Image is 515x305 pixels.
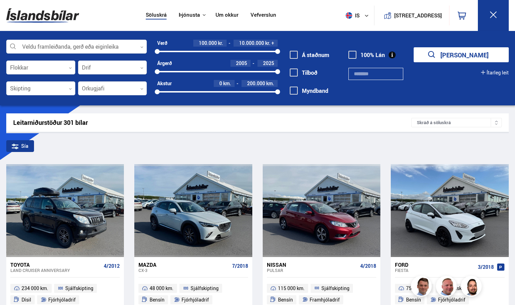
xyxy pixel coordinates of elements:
[251,12,276,19] a: Vefverslun
[437,277,458,298] img: siFngHWaQ9KaOqBr.png
[22,296,31,304] span: Dísil
[48,296,76,304] span: Fjórhjóladrif
[478,264,494,270] span: 3/2018
[271,40,274,46] span: +
[290,88,328,94] label: Myndband
[321,284,349,292] span: Sjálfskipting
[411,118,502,127] div: Skráð á söluskrá
[138,262,229,268] div: Mazda
[346,12,352,19] img: svg+xml;base64,PHN2ZyB4bWxucz0iaHR0cDovL3d3dy53My5vcmcvMjAwMC9zdmciIHdpZHRoPSI1MTIiIGhlaWdodD0iNT...
[406,284,430,292] span: 75 000 km.
[6,3,26,24] button: Open LiveChat chat widget
[236,60,247,66] span: 2005
[232,263,248,269] span: 7/2018
[146,12,167,19] a: Söluskrá
[378,6,446,25] a: [STREET_ADDRESS]
[278,284,305,292] span: 115 000 km.
[267,268,357,273] div: Pulsar
[219,80,222,87] span: 0
[414,47,509,62] button: [PERSON_NAME]
[65,284,93,292] span: Sjálfskipting
[223,81,231,86] span: km.
[438,296,465,304] span: Fjórhjóladrif
[138,268,229,273] div: CX-3
[290,52,329,58] label: Á staðnum
[343,5,374,26] button: is
[10,262,101,268] div: Toyota
[343,12,360,19] span: is
[179,12,200,18] button: Þjónusta
[13,119,411,126] div: Leitarniðurstöður 301 bílar
[150,284,174,292] span: 48 000 km.
[216,12,238,19] a: Um okkur
[395,262,475,268] div: Ford
[406,296,421,304] span: Bensín
[199,40,217,46] span: 100.000
[397,13,439,18] button: [STREET_ADDRESS]
[462,277,483,298] img: nhp88E3Fdnt1Opn2.png
[360,263,376,269] span: 4/2018
[157,81,172,86] div: Akstur
[267,262,357,268] div: Nissan
[263,60,274,66] span: 2025
[395,268,475,273] div: Fiesta
[348,52,385,58] label: 100% Lán
[310,296,340,304] span: Framhjóladrif
[247,80,265,87] span: 200.000
[481,70,509,75] button: Ítarleg leit
[157,61,172,66] div: Árgerð
[10,268,101,273] div: Land Cruiser ANNIVERSARY
[191,284,219,292] span: Sjálfskipting
[181,296,209,304] span: Fjórhjóladrif
[239,40,264,46] span: 10.000.000
[6,4,79,27] img: G0Ugv5HjCgRt.svg
[150,296,164,304] span: Bensín
[22,284,48,292] span: 234 000 km.
[104,263,120,269] span: 4/2012
[265,40,270,46] span: kr.
[218,40,223,46] span: kr.
[6,140,34,152] div: Sía
[266,81,274,86] span: km.
[412,277,433,298] img: FbJEzSuNWCJXmdc-.webp
[157,40,167,46] div: Verð
[290,70,318,76] label: Tilboð
[278,296,293,304] span: Bensín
